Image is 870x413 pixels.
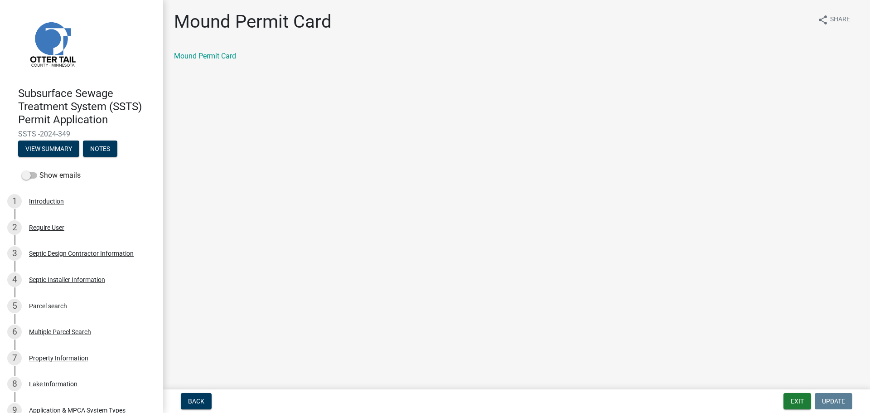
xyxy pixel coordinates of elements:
wm-modal-confirm: Notes [83,146,117,153]
div: Property Information [29,355,88,361]
button: Update [815,393,852,409]
div: 8 [7,377,22,391]
span: SSTS -2024-349 [18,130,145,138]
div: Parcel search [29,303,67,309]
button: Back [181,393,212,409]
div: Introduction [29,198,64,204]
span: Share [830,15,850,25]
div: 6 [7,325,22,339]
a: Mound Permit Card [174,52,236,60]
div: 1 [7,194,22,209]
button: View Summary [18,141,79,157]
div: 4 [7,272,22,287]
div: 3 [7,246,22,261]
h1: Mound Permit Card [174,11,332,33]
div: Lake Information [29,381,77,387]
div: Require User [29,224,64,231]
div: 5 [7,299,22,313]
div: 7 [7,351,22,365]
div: Multiple Parcel Search [29,329,91,335]
label: Show emails [22,170,81,181]
button: Notes [83,141,117,157]
button: shareShare [810,11,857,29]
span: Back [188,398,204,405]
button: Exit [783,393,811,409]
i: share [817,15,828,25]
h4: Subsurface Sewage Treatment System (SSTS) Permit Application [18,87,156,126]
wm-modal-confirm: Summary [18,146,79,153]
div: Septic Design Contractor Information [29,250,134,257]
div: Septic Installer Information [29,277,105,283]
span: Update [822,398,845,405]
img: Otter Tail County, Minnesota [18,10,86,78]
div: 2 [7,220,22,235]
